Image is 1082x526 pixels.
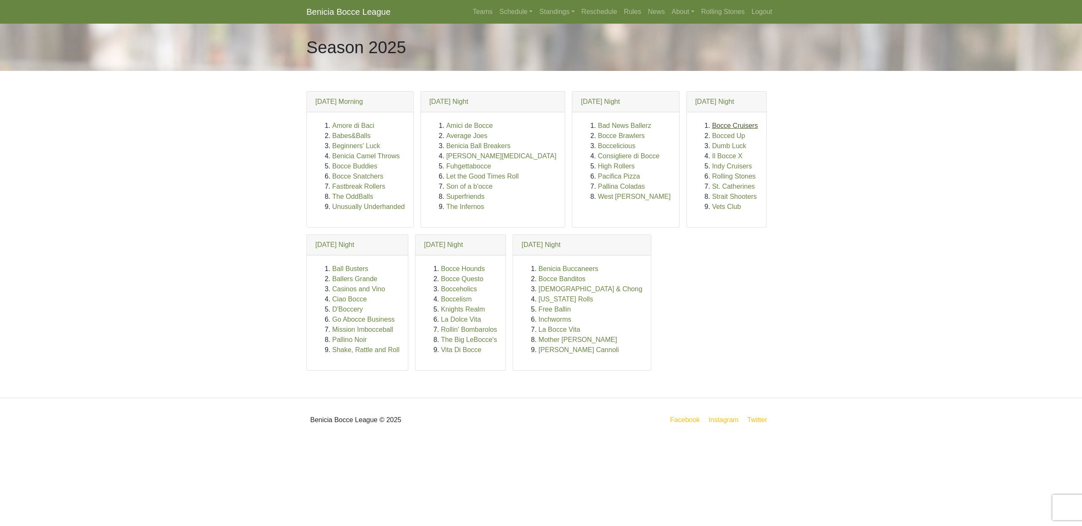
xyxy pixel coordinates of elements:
h1: Season 2025 [306,37,406,57]
a: Beginners' Luck [332,142,380,149]
a: Logout [748,3,776,20]
a: [DATE] Night [315,241,354,248]
a: Free Ballin [538,306,571,313]
a: Unusually Underhanded [332,203,405,210]
a: High Rollers [598,163,634,170]
a: Facebook [669,415,702,425]
a: [US_STATE] Rolls [538,296,593,303]
a: About [668,3,698,20]
a: Inchworms [538,316,571,323]
a: Indy Cruisers [712,163,752,170]
a: Rolling Stones [712,173,756,180]
a: [DATE] Night [429,98,468,105]
a: [DATE] Morning [315,98,363,105]
a: Standings [536,3,578,20]
a: Mission Imbocceball [332,326,393,333]
a: Boccelicious [598,142,635,149]
a: The Big LeBocce's [441,336,497,343]
a: Teams [469,3,496,20]
a: Reschedule [578,3,621,20]
a: Fastbreak Rollers [332,183,385,190]
a: [PERSON_NAME][MEDICAL_DATA] [446,152,557,160]
a: Consigliere di Bocce [598,152,659,160]
a: Schedule [496,3,536,20]
a: Son of a b'occe [446,183,493,190]
a: Rollin' Bombarolos [441,326,497,333]
a: Bocce Cruisers [712,122,758,129]
a: Bocced Up [712,132,745,139]
a: Rolling Stones [698,3,748,20]
a: Knights Realm [441,306,485,313]
a: News [645,3,668,20]
a: Benicia Bocce League [306,3,391,20]
a: Mother [PERSON_NAME] [538,336,617,343]
a: [DATE] Night [424,241,463,248]
a: Benicia Camel Throws [332,152,400,160]
a: Pallina Coladas [598,183,645,190]
a: Bad News Ballerz [598,122,651,129]
a: Bocce Banditos [538,275,585,282]
a: Amici de Bocce [446,122,493,129]
a: Rules [620,3,645,20]
a: Vita Di Bocce [441,346,481,353]
a: St. Catherines [712,183,755,190]
a: Pacifica Pizza [598,173,640,180]
a: Instagram [707,415,740,425]
a: [DATE] Night [581,98,620,105]
a: La Dolce Vita [441,316,481,323]
a: Go Abocce Business [332,316,395,323]
div: Benicia Bocce League © 2025 [300,405,541,435]
a: Fuhgettabocce [446,163,491,170]
a: Benicia Buccaneers [538,265,598,272]
a: Bocce Hounds [441,265,485,272]
a: Ball Busters [332,265,368,272]
a: Amore di Baci [332,122,374,129]
a: West [PERSON_NAME] [598,193,670,200]
a: Boccelism [441,296,472,303]
a: D'Boccery [332,306,363,313]
a: Shake, Rattle and Roll [332,346,399,353]
a: The OddBalls [332,193,373,200]
a: Bocce Questo [441,275,484,282]
a: Dumb Luck [712,142,746,149]
a: La Bocce Vita [538,326,580,333]
a: Il Bocce X [712,152,743,160]
a: Babes&Balls [332,132,371,139]
a: Strait Shooters [712,193,757,200]
a: Benicia Ball Breakers [446,142,511,149]
a: [PERSON_NAME] Cannoli [538,346,619,353]
a: [DEMOGRAPHIC_DATA] & Chong [538,285,642,293]
a: Bocce Brawlers [598,132,645,139]
a: Twitter [746,415,774,425]
a: Let the Good Times Roll [446,173,519,180]
a: Bocce Snatchers [332,173,383,180]
a: Pallino Noir [332,336,367,343]
a: [DATE] Night [695,98,734,105]
a: The Infernos [446,203,484,210]
a: Bocceholics [441,285,477,293]
a: Vets Club [712,203,741,210]
a: [DATE] Night [522,241,560,248]
a: Average Joes [446,132,488,139]
a: Ballers Grande [332,275,377,282]
a: Casinos and Vino [332,285,385,293]
a: Superfriends [446,193,485,200]
a: Ciao Bocce [332,296,367,303]
a: Bocce Buddies [332,163,377,170]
